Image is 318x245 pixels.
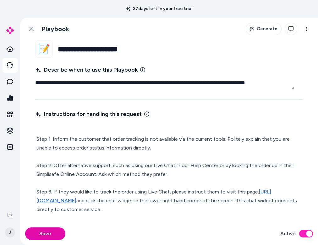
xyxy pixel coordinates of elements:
[5,227,15,237] span: J
[246,23,282,35] button: Generate
[4,222,16,242] button: J
[25,227,65,240] button: Save
[280,230,295,237] label: Active
[35,65,138,74] span: Describe when to use this Playbook
[6,27,14,34] img: alby Logo
[35,40,53,58] button: 📝
[35,110,142,118] span: Instructions for handling this request
[122,6,196,12] p: 27 days left in your free trial
[257,26,277,32] span: Generate
[41,25,69,33] h1: Playbook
